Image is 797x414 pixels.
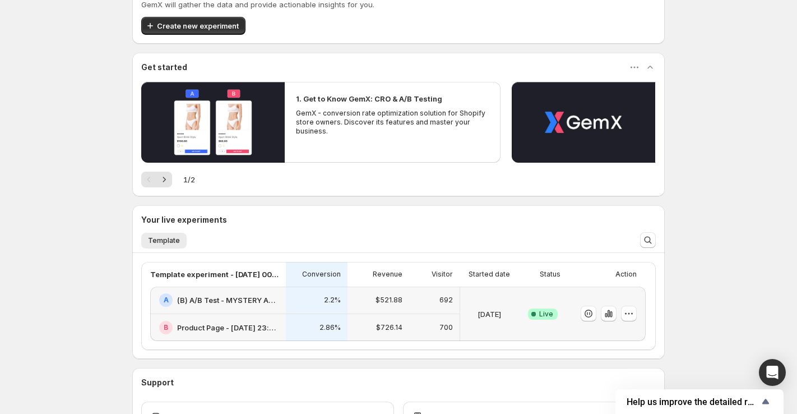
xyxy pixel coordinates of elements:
h2: Product Page - [DATE] 23:50:43 [177,322,279,333]
button: Show survey - Help us improve the detailed report for A/B campaigns [627,395,772,408]
h3: Support [141,377,174,388]
p: Conversion [302,270,341,279]
button: Search and filter results [640,232,656,248]
p: $726.14 [376,323,402,332]
h2: (B) A/B Test - MYSTERY ANGLE (Test closing Angle) - CURRENT THEME [177,295,279,306]
div: Open Intercom Messenger [759,359,786,386]
p: $521.88 [376,296,402,305]
button: Next [156,172,172,187]
span: Create new experiment [157,20,239,31]
span: Live [539,310,553,319]
span: 1 / 2 [183,174,195,185]
p: Visitor [432,270,453,279]
p: 692 [439,296,453,305]
p: [DATE] [478,309,501,320]
h3: Get started [141,62,187,73]
p: GemX - conversion rate optimization solution for Shopify store owners. Discover its features and ... [296,109,489,136]
h2: A [164,296,169,305]
h2: 1. Get to Know GemX: CRO & A/B Testing [296,93,442,104]
h2: B [164,323,168,332]
span: Help us improve the detailed report for A/B campaigns [627,397,759,407]
p: Started date [469,270,510,279]
p: Action [615,270,637,279]
nav: Pagination [141,172,172,187]
p: Revenue [373,270,402,279]
span: Template [148,236,180,245]
p: Status [540,270,560,279]
p: 2.86% [319,323,341,332]
p: Template experiment - [DATE] 00:50:19 [150,269,279,280]
button: Play video [141,82,285,163]
button: Create new experiment [141,17,245,35]
h3: Your live experiments [141,214,227,226]
p: 700 [439,323,453,332]
p: 2.2% [324,296,341,305]
button: Play video [512,82,655,163]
